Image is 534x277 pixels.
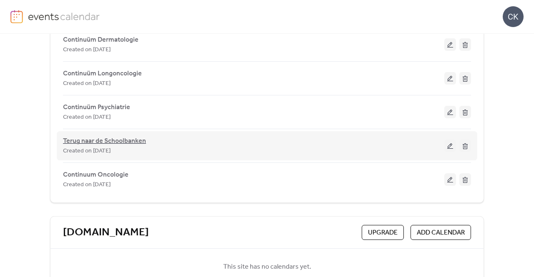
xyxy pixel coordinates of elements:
img: logo [10,10,23,23]
span: Created on [DATE] [63,146,111,156]
span: Continuüm Psychiatrie [63,102,130,112]
span: Created on [DATE] [63,79,111,89]
span: Terug naar de Schoolbanken [63,136,146,146]
span: Created on [DATE] [63,45,111,55]
button: ADD CALENDAR [411,225,471,240]
a: Continuum Oncologie [63,172,128,177]
span: Created on [DATE] [63,180,111,190]
a: [DOMAIN_NAME] [63,226,149,240]
img: logo-type [28,10,100,22]
span: This site has no calendars yet. [223,262,311,272]
a: Continuüm Longoncologie [63,71,142,76]
a: Continuüm Psychiatrie [63,105,130,110]
span: Continuüm Longoncologie [63,69,142,79]
span: Created on [DATE] [63,112,111,122]
button: Upgrade [362,225,404,240]
div: CK [503,6,524,27]
span: Upgrade [368,228,398,238]
span: Continuüm Dermatologie [63,35,139,45]
span: ADD CALENDAR [417,228,465,238]
a: Continuüm Dermatologie [63,37,139,42]
a: Terug naar de Schoolbanken [63,139,146,144]
span: Continuum Oncologie [63,170,128,180]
